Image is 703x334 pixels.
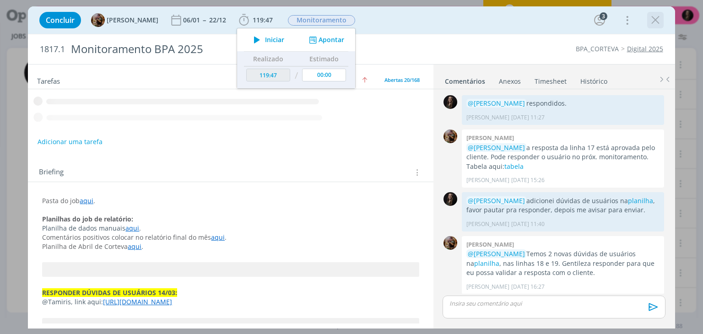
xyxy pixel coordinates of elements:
[42,224,419,233] p: Planilha de dados manuais .
[474,259,499,268] a: planilha
[253,16,273,24] span: 119:47
[42,196,80,205] span: Pasta do job
[466,99,660,108] p: respondidos.
[237,13,275,27] button: 119:47
[466,249,660,277] p: Temos 2 novas dúvidas de usuários na , nas linhas 18 e 19. Gentileza responder para que eu possa ...
[511,220,545,228] span: [DATE] 11:40
[40,44,65,54] span: 1817.1
[103,297,172,306] a: [URL][DOMAIN_NAME]
[37,134,103,150] button: Adicionar uma tarefa
[288,15,355,26] span: Monitoramento
[628,196,653,205] a: planilha
[237,28,356,89] ul: 119:47
[468,196,525,205] span: @[PERSON_NAME]
[211,233,225,242] a: aqui
[511,176,545,184] span: [DATE] 15:26
[504,162,524,171] a: tabela
[128,242,141,251] a: aqui
[600,12,607,20] div: 3
[244,52,292,66] th: Realizado
[93,196,95,205] span: .
[466,220,509,228] p: [PERSON_NAME]
[627,44,663,53] a: Digital 2025
[39,167,64,178] span: Briefing
[384,76,420,83] span: Abertas 20/168
[37,75,60,86] span: Tarefas
[444,73,486,86] a: Comentários
[592,13,607,27] button: 3
[28,6,675,329] div: dialog
[468,143,525,152] span: @[PERSON_NAME]
[42,297,103,306] span: @Tamiris, link aqui:
[42,233,211,242] span: Comentários positivos colocar no relatório final do mês
[466,283,509,291] p: [PERSON_NAME]
[80,196,93,205] a: aqui
[443,129,457,143] img: A
[225,233,227,242] span: .
[42,215,133,223] strong: Planilhas do job de relatório:
[42,242,128,251] span: Planilha de Abril de Corteva
[534,73,567,86] a: Timesheet
[443,192,457,206] img: N
[466,176,509,184] p: [PERSON_NAME]
[203,16,205,24] span: --
[499,77,521,86] div: Anexos
[300,52,349,66] th: Estimado
[307,35,345,45] button: Apontar
[292,66,300,85] td: /
[466,196,660,215] p: adicionei dúvidas de usuários na , favor pautar pra responder, depois me avisar para enviar.
[443,95,457,109] img: N
[287,15,356,26] button: Monitoramento
[466,113,509,122] p: [PERSON_NAME]
[511,113,545,122] span: [DATE] 11:27
[511,283,545,291] span: [DATE] 16:27
[468,99,525,108] span: @[PERSON_NAME]
[46,16,75,24] span: Concluir
[42,288,177,297] strong: RESPONDER DÚVIDAS DE USUÁRIOS 14/03:
[265,37,284,43] span: Iniciar
[466,134,514,142] b: [PERSON_NAME]
[91,13,158,27] button: A[PERSON_NAME]
[67,38,400,60] div: Monitoramento BPA 2025
[580,73,608,86] a: Histórico
[362,77,368,83] img: arrow-up.svg
[249,33,285,46] button: Iniciar
[91,13,105,27] img: A
[466,240,514,248] b: [PERSON_NAME]
[443,236,457,250] img: A
[107,17,158,23] span: [PERSON_NAME]
[468,249,525,258] span: @[PERSON_NAME]
[42,242,419,251] p: .
[576,44,619,53] a: BPA_CORTEVA
[183,17,202,23] div: 06/01
[209,17,228,23] div: 22/12
[466,143,660,171] p: a resposta da linha 17 está aprovada pelo cliente. Pode responder o usuário no próx. monitorament...
[39,12,81,28] button: Concluir
[125,224,139,232] a: aqui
